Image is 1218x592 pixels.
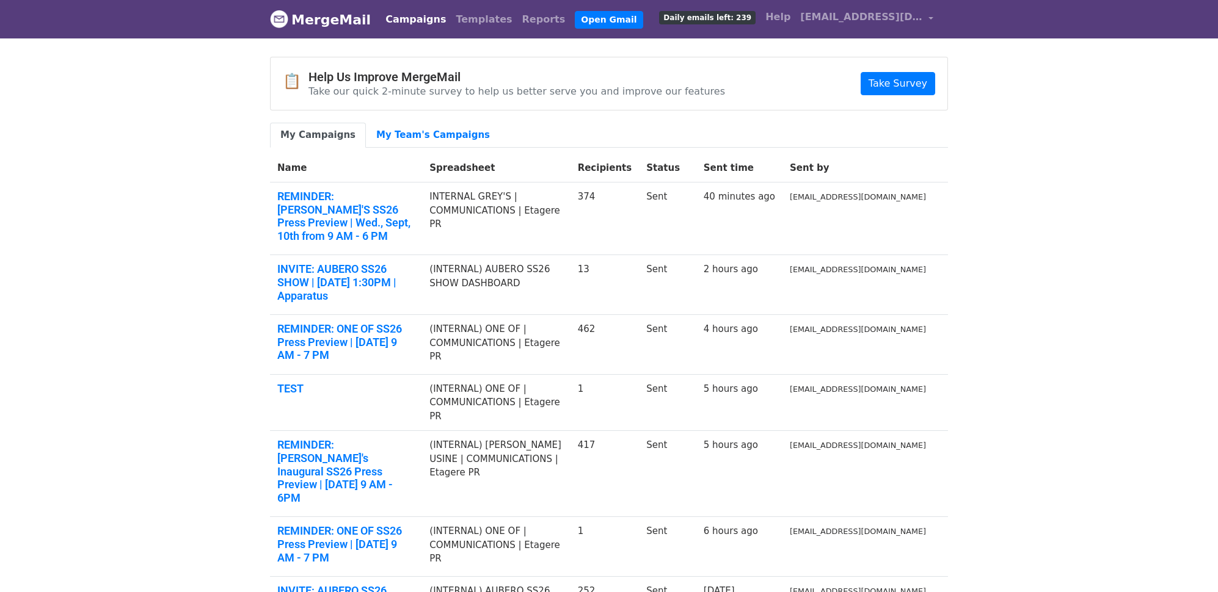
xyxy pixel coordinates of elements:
small: [EMAIL_ADDRESS][DOMAIN_NAME] [790,384,926,394]
td: (INTERNAL) ONE OF | COMMUNICATIONS | Etagere PR [422,517,570,577]
a: Open Gmail [575,11,643,29]
a: 4 hours ago [704,323,758,334]
small: [EMAIL_ADDRESS][DOMAIN_NAME] [790,192,926,201]
a: REMINDER: ONE OF SS26 Press Preview | [DATE] 9 AM - 7 PM [277,322,415,362]
td: Sent [639,431,696,517]
a: REMINDER: [PERSON_NAME]'S SS26 Press Preview | Wed., Sept, 10th from 9 AM - 6 PM [277,190,415,242]
img: MergeMail logo [270,10,288,28]
a: Templates [451,7,517,32]
th: Sent time [696,154,782,182]
a: 40 minutes ago [704,191,775,202]
small: [EMAIL_ADDRESS][DOMAIN_NAME] [790,441,926,450]
a: Campaigns [381,7,451,32]
td: 1 [571,517,640,577]
td: INTERNAL GREY'S | COMMUNICATIONS | Etagere PR [422,182,570,255]
span: [EMAIL_ADDRESS][DOMAIN_NAME] [800,10,922,24]
th: Spreadsheet [422,154,570,182]
a: Take Survey [861,72,935,95]
td: Sent [639,255,696,315]
a: MergeMail [270,7,371,32]
td: Sent [639,517,696,577]
a: INVITE: AUBERO SS26 SHOW | [DATE] 1:30PM | Apparatus [277,262,415,302]
td: (INTERNAL) AUBERO SS26 SHOW DASHBOARD [422,255,570,315]
td: Sent [639,374,696,431]
th: Sent by [782,154,933,182]
a: 5 hours ago [704,439,758,450]
h4: Help Us Improve MergeMail [308,70,725,84]
small: [EMAIL_ADDRESS][DOMAIN_NAME] [790,325,926,334]
a: Daily emails left: 239 [654,5,760,29]
small: [EMAIL_ADDRESS][DOMAIN_NAME] [790,265,926,274]
p: Take our quick 2-minute survey to help us better serve you and improve our features [308,85,725,98]
th: Recipients [571,154,640,182]
td: 13 [571,255,640,315]
a: TEST [277,382,415,395]
td: 417 [571,431,640,517]
a: Reports [517,7,571,32]
td: 374 [571,182,640,255]
td: Sent [639,315,696,375]
a: REMINDER: ONE OF SS26 Press Preview | [DATE] 9 AM - 7 PM [277,524,415,564]
a: 2 hours ago [704,264,758,275]
a: 6 hours ago [704,525,758,536]
td: 1 [571,374,640,431]
a: Help [760,5,795,29]
td: 462 [571,315,640,375]
th: Name [270,154,422,182]
td: (INTERNAL) ONE OF | COMMUNICATIONS | Etagere PR [422,315,570,375]
th: Status [639,154,696,182]
td: Sent [639,182,696,255]
a: REMINDER: [PERSON_NAME]'s Inaugural SS26 Press Preview | [DATE] 9 AM - 6PM [277,438,415,504]
span: Daily emails left: 239 [659,11,756,24]
td: (INTERNAL) ONE OF | COMMUNICATIONS | Etagere PR [422,374,570,431]
span: 📋 [283,73,308,90]
a: 5 hours ago [704,383,758,394]
small: [EMAIL_ADDRESS][DOMAIN_NAME] [790,527,926,536]
a: [EMAIL_ADDRESS][DOMAIN_NAME] [795,5,938,34]
a: My Campaigns [270,123,366,148]
td: (INTERNAL) [PERSON_NAME] USINE | COMMUNICATIONS | Etagere PR [422,431,570,517]
a: My Team's Campaigns [366,123,500,148]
